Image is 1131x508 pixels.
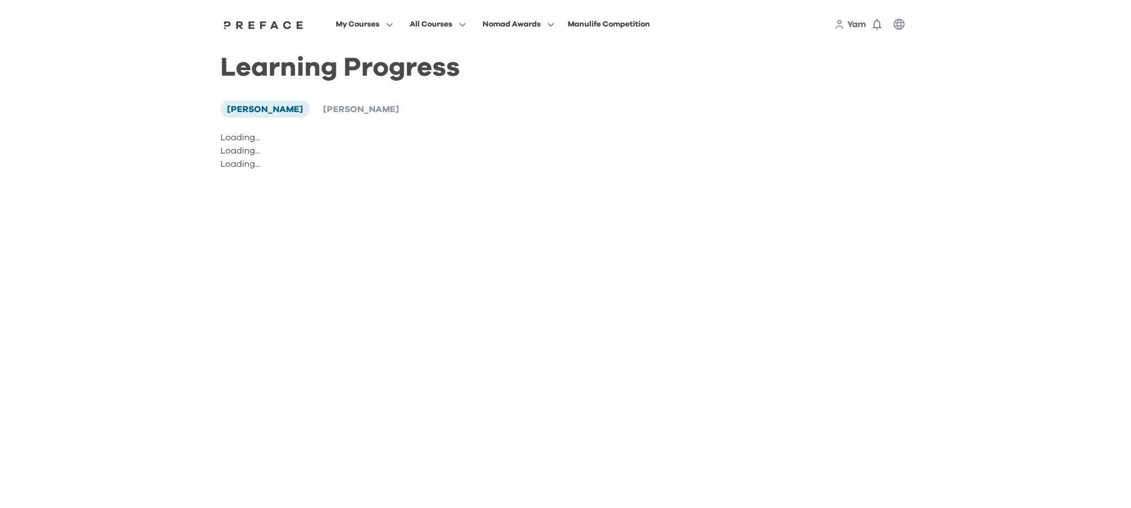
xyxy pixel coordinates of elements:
[336,18,379,31] span: My Courses
[568,18,650,31] div: Manulife Competition
[220,62,669,74] h1: Learning Progress
[406,17,469,31] button: All Courses
[220,144,669,157] p: Loading...
[227,105,303,114] span: [PERSON_NAME]
[479,17,558,31] button: Nomad Awards
[410,18,452,31] span: All Courses
[221,20,306,29] img: Preface Logo
[483,18,541,31] span: Nomad Awards
[847,18,866,31] a: Yam
[332,17,397,31] button: My Courses
[323,105,399,114] span: [PERSON_NAME]
[847,20,866,29] span: Yam
[220,157,669,171] p: Loading...
[220,131,669,144] p: Loading...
